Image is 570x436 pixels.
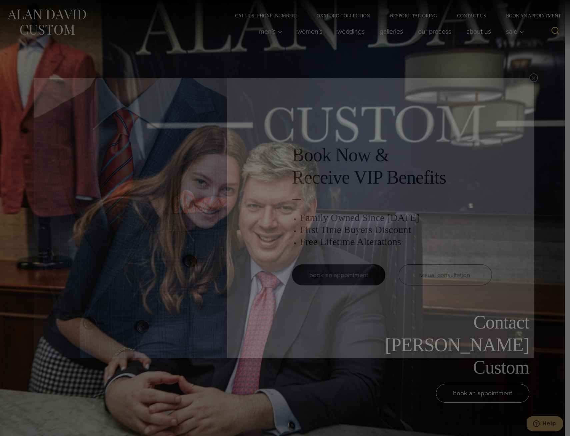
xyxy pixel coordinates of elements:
[300,224,492,236] h3: First Time Buyers Discount
[300,236,492,248] h3: Free Lifetime Alterations
[399,264,492,285] a: visual consultation
[15,5,29,11] span: Help
[529,73,538,82] button: Close
[292,144,492,189] h2: Book Now & Receive VIP Benefits
[300,212,492,224] h3: Family Owned Since [DATE]
[292,264,385,285] a: book an appointment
